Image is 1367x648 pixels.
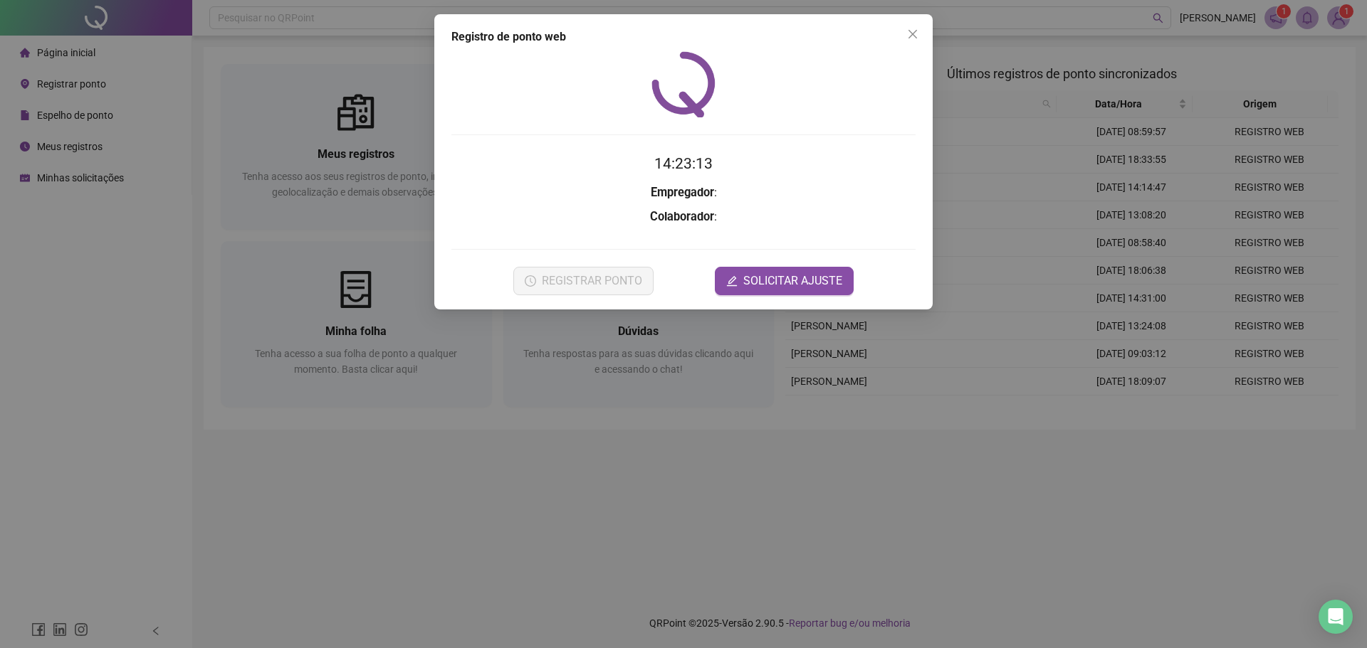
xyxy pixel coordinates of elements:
[651,51,716,117] img: QRPoint
[451,208,916,226] h3: :
[651,186,714,199] strong: Empregador
[451,184,916,202] h3: :
[907,28,918,40] span: close
[650,210,714,223] strong: Colaborador
[451,28,916,46] div: Registro de ponto web
[901,23,924,46] button: Close
[1319,600,1353,634] div: Open Intercom Messenger
[743,272,842,290] span: SOLICITAR AJUSTE
[726,275,738,287] span: edit
[715,267,854,295] button: editSOLICITAR AJUSTE
[513,267,654,295] button: REGISTRAR PONTO
[654,155,713,172] time: 14:23:13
